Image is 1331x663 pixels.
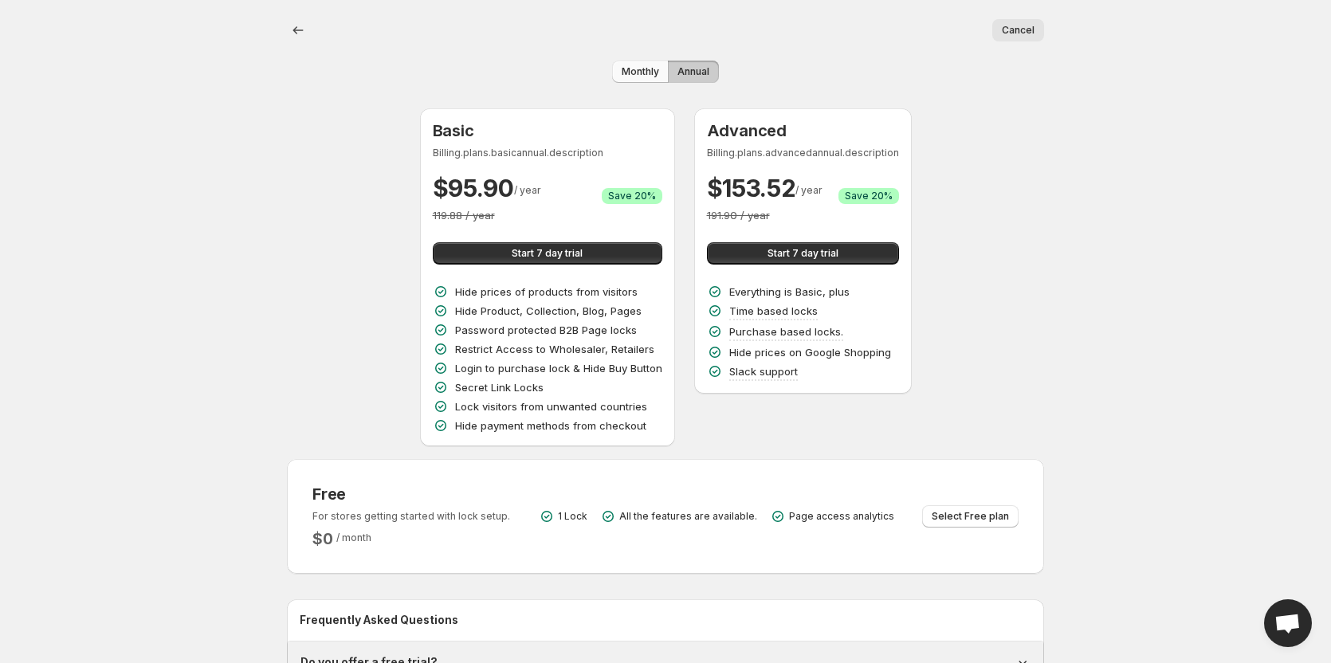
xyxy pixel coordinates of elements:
span: Save 20% [608,190,656,202]
button: Cancel [992,19,1044,41]
p: Password protected B2B Page locks [455,322,637,338]
p: Restrict Access to Wholesaler, Retailers [455,341,654,357]
p: Hide prices of products from visitors [455,284,638,300]
button: Monthly [612,61,669,83]
p: Hide Product, Collection, Blog, Pages [455,303,642,319]
p: Login to purchase lock & Hide Buy Button [455,360,662,376]
button: Annual [668,61,719,83]
p: 191.90 / year [707,207,899,223]
button: Start 7 day trial [707,242,899,265]
h2: Frequently Asked Questions [300,612,1031,628]
p: Billing.plans.basicannual.description [433,147,662,159]
p: Page access analytics [789,510,894,523]
h3: Free [312,484,510,504]
span: Start 7 day trial [768,247,838,260]
div: Open chat [1264,599,1312,647]
button: Back [287,19,309,41]
button: Select Free plan [922,505,1019,528]
span: / year [514,184,541,196]
span: / year [795,184,823,196]
p: All the features are available. [619,510,757,523]
p: Hide prices on Google Shopping [729,344,891,360]
span: Cancel [1002,24,1035,37]
span: Start 7 day trial [512,247,583,260]
p: 1 Lock [558,510,587,523]
h2: $ 0 [312,529,333,548]
p: Hide payment methods from checkout [455,418,646,433]
p: Billing.plans.advancedannual.description [707,147,899,159]
span: Annual [677,65,709,78]
h3: Advanced [707,121,899,140]
span: Select Free plan [932,510,1009,523]
h2: $ 153.52 [707,172,796,204]
p: Secret Link Locks [455,379,544,395]
h2: $ 95.90 [433,172,514,204]
p: For stores getting started with lock setup. [312,510,510,523]
p: Slack support [729,363,798,379]
p: Everything is Basic, plus [729,284,850,300]
button: Start 7 day trial [433,242,662,265]
span: Save 20% [845,190,893,202]
span: Monthly [622,65,659,78]
p: Lock visitors from unwanted countries [455,398,647,414]
p: 119.88 / year [433,207,662,223]
span: / month [336,532,371,543]
h3: Basic [433,121,662,140]
p: Time based locks [729,303,818,319]
p: Purchase based locks. [729,324,843,339]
